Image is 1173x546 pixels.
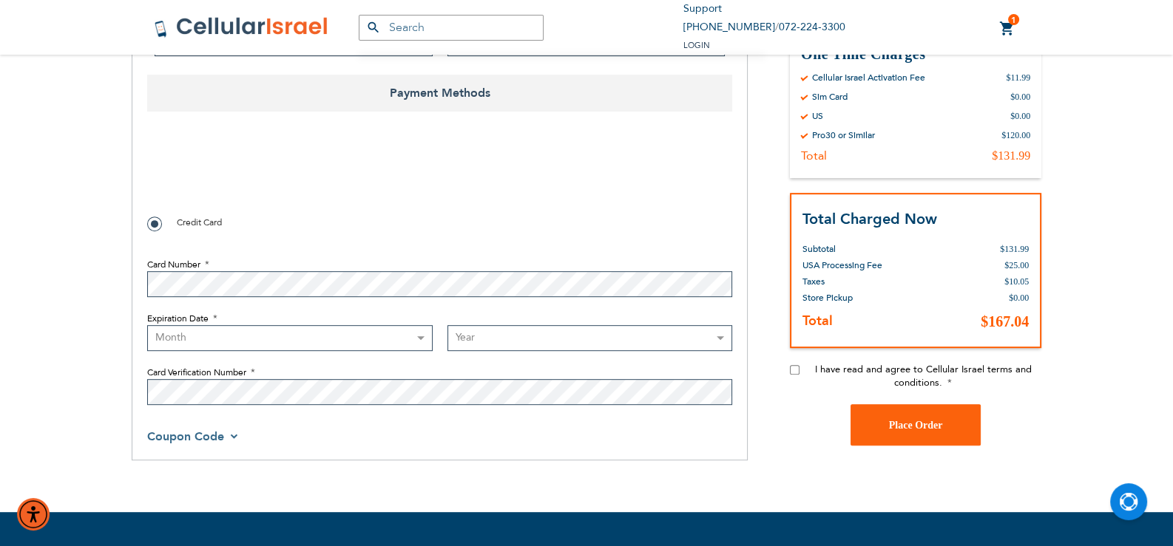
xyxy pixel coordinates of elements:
div: Total [801,148,827,163]
div: $0.00 [1010,90,1030,102]
span: USA Processing Fee [802,259,882,271]
span: Store Pickup [802,292,853,304]
span: $131.99 [1000,244,1029,254]
span: $25.00 [1004,260,1029,270]
div: $120.00 [1001,129,1030,140]
div: Accessibility Menu [17,498,50,530]
div: $0.00 [1010,109,1030,121]
div: Pro30 or Similar [812,129,875,140]
span: Place Order [889,419,943,430]
iframe: reCAPTCHA [147,145,372,202]
span: 1 [1011,14,1016,26]
span: I have read and agree to Cellular Israel terms and conditions. [815,363,1032,389]
span: Card Number [147,259,200,270]
strong: Total [802,312,833,330]
div: US [812,109,823,121]
span: Payment Methods [147,75,732,112]
a: [PHONE_NUMBER] [683,20,775,34]
a: Support [683,1,722,16]
div: Sim Card [812,90,848,102]
div: Cellular Israel Activation Fee [812,71,925,83]
span: $10.05 [1004,276,1029,287]
img: Cellular Israel [154,16,329,38]
button: Place Order [851,404,981,446]
div: $11.99 [1006,71,1030,83]
a: 1 [999,20,1015,38]
span: Yagdil [155,30,433,56]
span: Credit Card [177,216,222,228]
input: Search [359,15,544,41]
a: 072-224-3300 [779,20,845,34]
th: Taxes [802,273,918,290]
strong: Total Charged Now [802,208,937,228]
span: Coupon Code [147,429,224,445]
span: Expiration Date [147,313,209,324]
span: $0.00 [1009,293,1029,303]
span: Card Verification Number [147,366,246,378]
span: $167.04 [981,313,1029,330]
div: $131.99 [992,148,1030,163]
th: Subtotal [802,230,918,257]
li: / [683,18,845,37]
span: Login [683,40,710,51]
